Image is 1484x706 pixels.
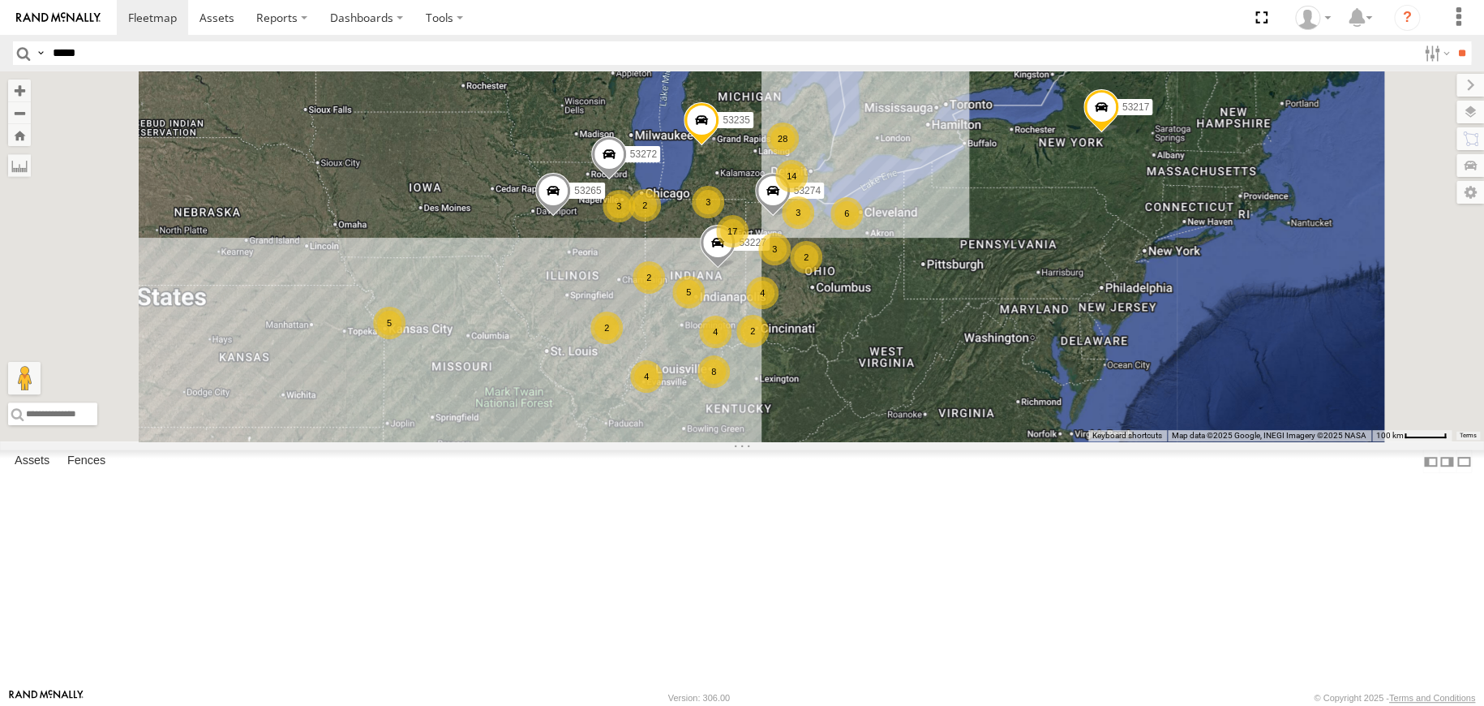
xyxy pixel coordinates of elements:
div: 6 [830,197,863,230]
div: 17 [716,215,748,248]
div: 3 [758,233,791,265]
label: Dock Summary Table to the Left [1422,450,1439,473]
span: 100 km [1376,431,1404,440]
label: Search Query [34,41,47,65]
button: Zoom out [8,101,31,124]
span: 53274 [794,185,821,196]
span: 53272 [630,149,657,160]
div: Miky Transport [1289,6,1336,30]
button: Map Scale: 100 km per 49 pixels [1371,430,1452,441]
div: 3 [603,190,635,222]
label: Hide Summary Table [1456,450,1472,473]
div: Version: 306.00 [668,693,730,703]
div: 5 [672,276,705,308]
label: Measure [8,154,31,177]
button: Drag Pegman onto the map to open Street View [8,362,41,394]
div: 14 [775,160,808,192]
label: Assets [6,450,58,473]
label: Map Settings [1456,181,1484,204]
label: Search Filter Options [1418,41,1452,65]
button: Keyboard shortcuts [1092,430,1162,441]
div: 8 [697,355,730,388]
div: 2 [633,261,665,294]
div: 4 [699,316,731,348]
div: 5 [373,307,405,339]
div: 3 [782,196,814,229]
span: 53217 [1122,101,1149,113]
i: ? [1394,5,1420,31]
span: 53235 [723,114,749,126]
div: 4 [746,277,778,309]
a: Terms (opens in new tab) [1460,433,1477,439]
span: 53227 [739,237,766,248]
label: Fences [59,450,114,473]
span: Map data ©2025 Google, INEGI Imagery ©2025 NASA [1172,431,1366,440]
div: 2 [590,312,623,344]
div: 3 [692,186,724,218]
label: Dock Summary Table to the Right [1439,450,1455,473]
div: © Copyright 2025 - [1314,693,1475,703]
a: Terms and Conditions [1389,693,1475,703]
a: Visit our Website [9,690,84,706]
button: Zoom in [8,80,31,101]
span: 53265 [574,185,601,196]
div: 28 [766,123,799,155]
div: 2 [736,315,769,347]
button: Zoom Home [8,124,31,146]
div: 2 [628,189,661,222]
div: 4 [630,360,663,393]
div: 2 [790,241,822,273]
img: rand-logo.svg [16,12,101,24]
